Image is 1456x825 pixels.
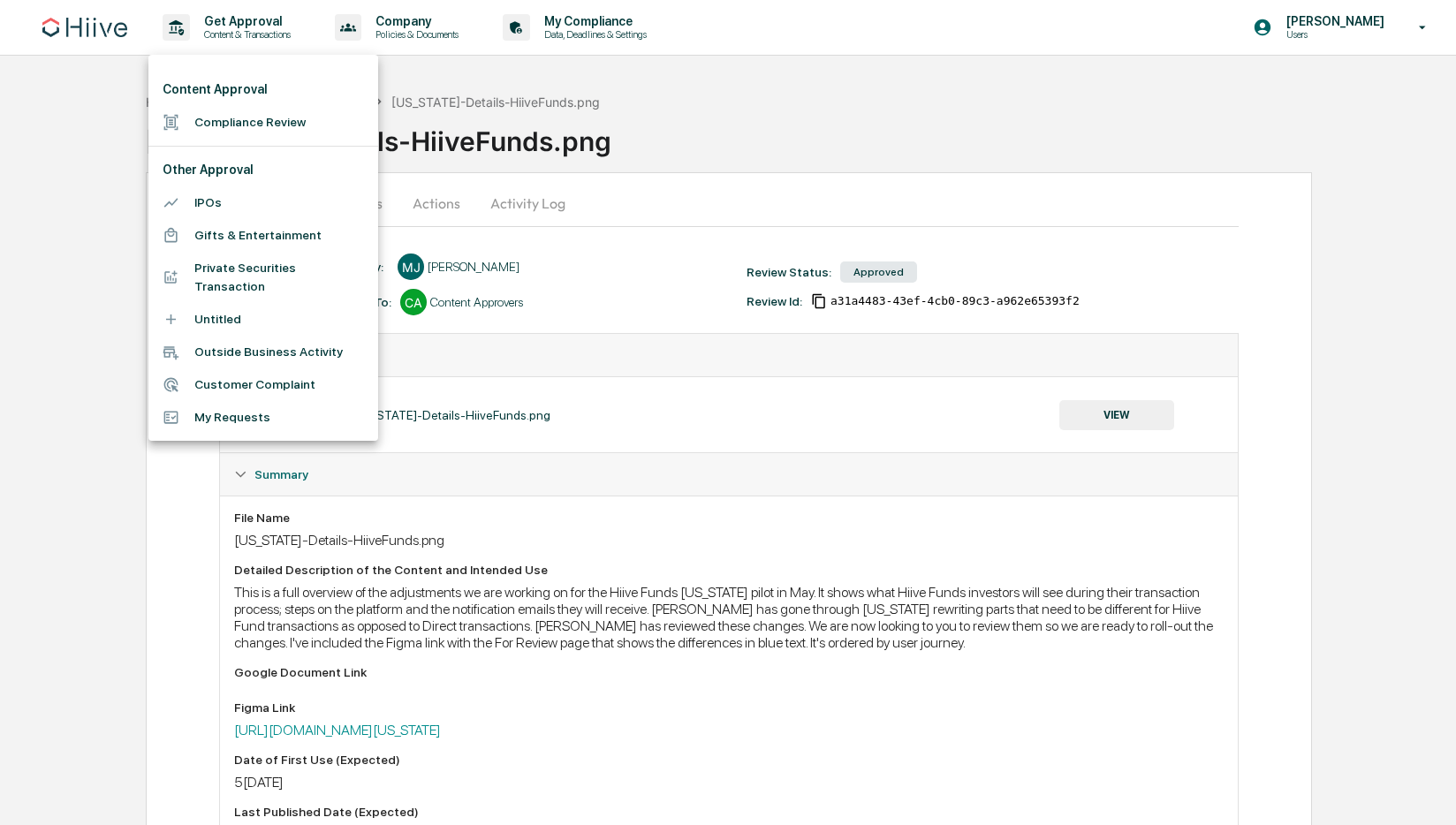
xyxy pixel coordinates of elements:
[148,219,378,252] li: Gifts & Entertainment
[148,401,378,434] li: My Requests
[148,368,378,401] li: Customer Complaint
[148,154,378,186] li: Other Approval
[148,106,378,139] li: Compliance Review
[148,73,378,106] li: Content Approval
[148,186,378,219] li: IPOs
[148,336,378,368] li: Outside Business Activity
[148,252,378,303] li: Private Securities Transaction
[148,303,378,336] li: Untitled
